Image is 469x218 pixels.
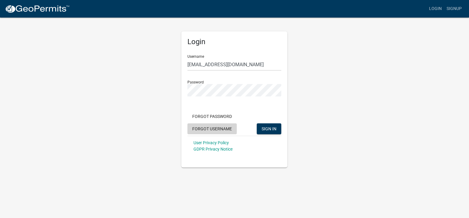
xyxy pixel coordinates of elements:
[187,123,237,134] button: Forgot Username
[444,3,464,15] a: Signup
[193,140,229,145] a: User Privacy Policy
[262,126,276,131] span: SIGN IN
[187,37,281,46] h5: Login
[187,111,237,122] button: Forgot Password
[427,3,444,15] a: Login
[193,147,233,151] a: GDPR Privacy Notice
[257,123,281,134] button: SIGN IN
